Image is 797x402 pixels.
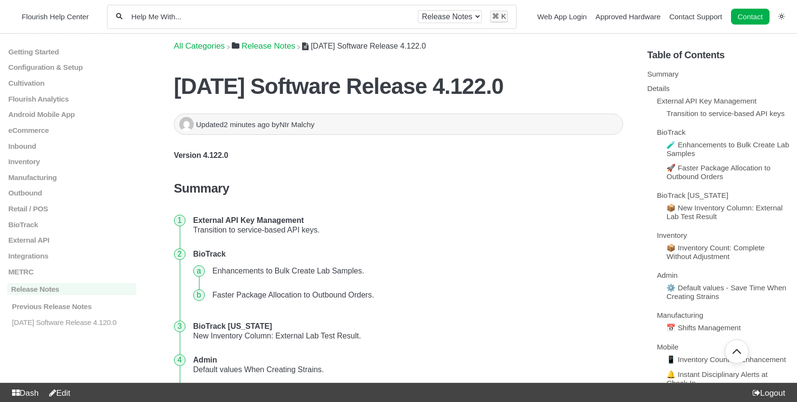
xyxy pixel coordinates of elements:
[647,50,790,61] h5: Table of Contents
[669,13,722,21] a: Contact Support navigation item
[7,283,136,295] a: Release Notes
[8,389,39,398] a: Dash
[7,189,136,197] a: Outbound
[174,73,623,99] h1: [DATE] Software Release 4.122.0
[209,259,619,283] li: Enhancements to Bulk Create Lab Samples.
[7,142,136,150] a: Inbound
[193,322,272,330] strong: BioTrack [US_STATE]
[311,42,426,50] span: [DATE] Software Release 4.122.0
[193,216,304,224] strong: External API Key Management
[193,356,217,364] strong: Admin
[778,12,785,20] a: Switch dark mode setting
[7,48,136,56] a: Getting Started
[492,12,499,20] kbd: ⌘
[7,94,136,103] a: Flourish Analytics
[666,204,783,220] a: 📦 New Inventory Column: External Lab Test Result
[11,318,136,326] p: [DATE] Software Release 4.120.0
[7,157,136,166] a: Inventory
[174,181,623,196] h3: Summary
[11,302,136,311] p: Previous Release Notes
[666,370,768,387] a: 🔔 Instant Disciplinary Alerts at Check-In
[7,79,136,87] a: Cultivation
[7,110,136,118] a: Android Mobile App
[657,97,757,105] a: External API Key Management
[7,302,136,311] a: Previous Release Notes
[196,120,272,129] span: Updated
[725,339,749,363] button: Go back to top of document
[189,208,623,242] li: Transition to service-based API keys.
[209,283,619,307] li: Faster Package Allocation to Outbound Orders.
[7,252,136,260] a: Integrations
[7,173,136,182] a: Manufacturing
[279,120,315,129] span: NIr Malchy
[666,109,784,117] a: Transition to service-based API keys
[174,41,225,51] a: Breadcrumb link to All Categories
[657,343,678,351] a: Mobile
[224,120,269,129] time: 2 minutes ago
[666,355,786,363] a: 📱 Inventory Count UI Enhancement
[657,231,687,239] a: Inventory
[537,13,587,21] a: Web App Login navigation item
[666,164,770,181] a: 🚀 Faster Package Allocation to Outbound Orders
[657,311,703,319] a: Manufacturing
[7,236,136,244] a: External API
[666,324,741,332] a: 📅 Shifts Management
[12,10,89,23] a: Flourish Help Center
[131,12,410,21] input: Help Me With...
[22,13,89,21] span: Flourish Help Center
[501,12,506,20] kbd: K
[666,284,786,300] a: ⚙️ Default values - Save Time When Creating Strains
[666,244,765,260] a: 📦 Inventory Count: Complete Without Adjustment
[7,63,136,71] a: Configuration & Setup
[12,10,17,23] img: Flourish Help Center Logo
[666,141,789,157] a: 🧪 Enhancements to Bulk Create Lab Samples
[189,314,623,348] li: New Inventory Column: External Lab Test Result.
[7,220,136,228] a: BioTrack
[7,126,136,134] a: eCommerce
[657,191,728,199] a: BioTrack [US_STATE]
[657,271,677,279] a: Admin
[729,10,772,24] li: Contact desktop
[232,41,295,51] a: Release Notes
[241,41,295,51] span: ​Release Notes
[193,250,226,258] strong: BioTrack
[7,318,136,326] a: [DATE] Software Release 4.120.0
[7,205,136,213] a: Retail / POS
[596,13,661,21] a: Approved Hardware navigation item
[272,120,315,129] span: by
[189,348,623,382] li: Default values When Creating Strains.
[647,70,678,78] a: Summary
[731,9,770,25] a: Contact
[657,128,685,136] a: BioTrack
[45,389,70,398] a: Edit
[174,41,225,51] span: All Categories
[174,151,228,159] strong: Version 4.122.0
[7,267,136,275] a: METRC
[179,117,194,131] img: NIr Malchy
[647,84,669,92] a: Details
